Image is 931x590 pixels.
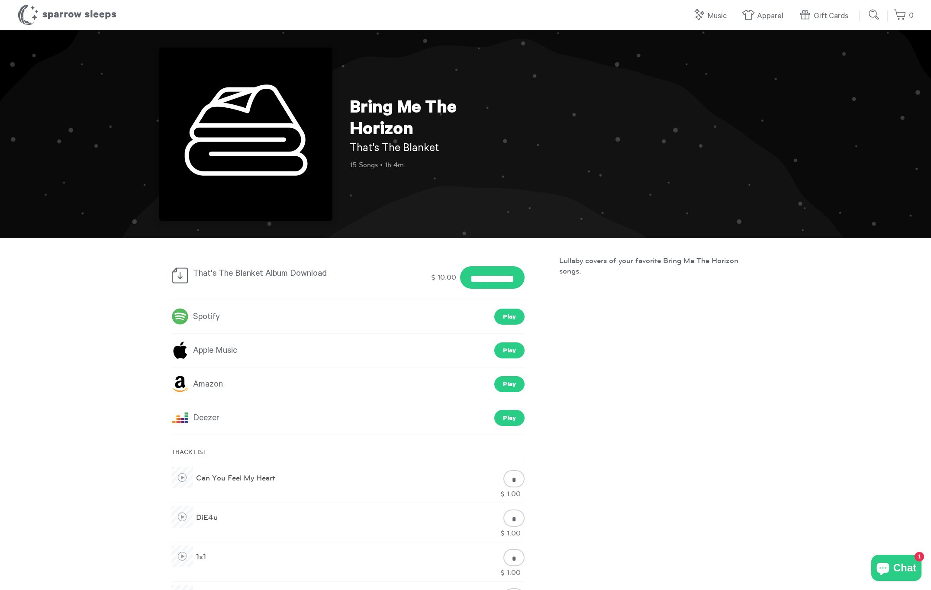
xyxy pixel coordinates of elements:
[171,410,219,426] a: Deezer
[799,7,853,26] a: Gift Cards
[159,48,332,221] img: Bring Me The Horizon - That's The Blanket
[172,472,276,494] a: Can You Feel My Heart
[350,160,506,170] p: 15 Songs • 1h 4m
[559,255,760,276] p: Lullaby covers of your favorite Bring Me The Horizon songs.
[172,511,219,534] a: DiE4u
[171,266,354,284] div: That's The Blanket Album Download
[171,377,223,392] a: Amazon
[693,7,731,26] a: Music
[496,527,525,540] div: $ 1.00
[496,566,525,579] div: $ 1.00
[494,309,525,325] a: Play
[171,448,525,459] div: Track List
[494,376,525,392] a: Play
[494,410,525,426] a: Play
[171,309,220,325] a: Spotify
[869,555,924,583] inbox-online-store-chat: Shopify online store chat
[17,4,117,26] h1: Sparrow Sleeps
[494,342,525,358] a: Play
[172,551,207,573] a: 1x1
[171,343,237,358] a: Apple Music
[894,6,914,25] a: 0
[430,270,458,285] div: $ 10.00
[866,6,883,23] input: Submit
[350,99,506,142] h1: Bring Me The Horizon
[350,142,506,157] h2: That's The Blanket
[496,487,525,500] div: $ 1.00
[742,7,788,26] a: Apparel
